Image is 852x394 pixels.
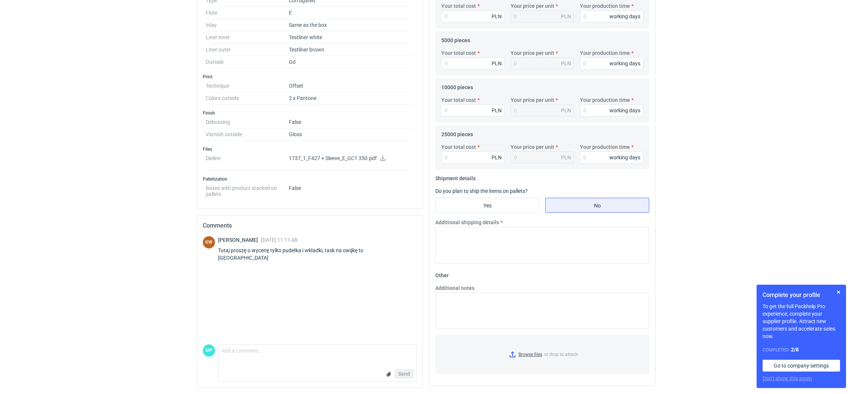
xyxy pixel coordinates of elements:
div: working days [609,60,640,67]
dd: Same as the box [289,19,414,31]
div: PLN [561,60,571,67]
dt: Debossing [206,116,289,128]
input: 0 [580,57,643,69]
label: or drop to attach [436,335,649,373]
dd: E [289,7,414,19]
legend: 25000 pieces [441,128,473,137]
strong: 2 / 8 [791,347,799,353]
legend: 10000 pieces [441,81,473,90]
dt: Boxes with product stacked on pallets [206,182,289,197]
dd: False [289,116,414,128]
h1: Complete your profile [763,291,840,300]
dt: Outside [206,56,289,68]
dt: Flute [206,7,289,19]
div: PLN [561,107,571,114]
label: Yes [435,198,539,213]
input: 0 [580,104,643,116]
label: Your price per unit [511,49,554,57]
legend: Other [435,269,449,278]
label: Your production time [580,49,630,57]
label: Your total cost [441,96,476,104]
label: Your price per unit [511,2,554,10]
div: PLN [492,154,502,161]
span: [PERSON_NAME] [218,237,261,243]
legend: 5000 pieces [441,34,470,43]
button: Don’t show this again [763,375,812,382]
h2: Comments [203,221,417,230]
h3: Finish [203,110,417,116]
dd: Gd [289,56,414,68]
div: Tutaj proszę o wycenę tylko pudełka i wkładki, task na owijkę to [GEOGRAPHIC_DATA] [218,247,417,262]
label: Your total cost [441,143,476,151]
label: Additional notes [435,284,474,292]
input: 0 [441,104,505,116]
figcaption: MP [203,344,215,357]
dt: Varnish outside [206,128,289,141]
input: 0 [441,10,505,22]
a: Go to company settings [763,360,840,372]
button: Send [395,369,413,378]
span: [DATE] 11:11:48 [261,237,297,243]
dt: Technique [206,80,289,92]
dd: Testliner brown [289,44,414,56]
div: PLN [492,60,502,67]
button: Skip for now [834,288,843,297]
div: PLN [492,13,502,20]
h3: Print [203,74,417,80]
label: No [545,198,649,213]
input: 0 [441,57,505,69]
div: PLN [561,13,571,20]
div: Martyna Paroń [203,344,215,357]
h3: Palletization [203,176,417,182]
p: 1737_1_F427 + Sleeve_E_GC1 350.pdf [289,155,414,162]
dt: Dieline [206,152,289,171]
p: To get the full Packhelp Pro experience, complete your supplier profile. Attract new customers an... [763,303,840,340]
label: Your production time [580,2,630,10]
div: working days [609,154,640,161]
span: Send [398,371,410,376]
input: 0 [441,151,505,163]
div: working days [609,13,640,20]
input: 0 [580,10,643,22]
dt: Liner inner [206,31,289,44]
div: PLN [561,154,571,161]
label: Your price per unit [511,96,554,104]
dd: Testliner white [289,31,414,44]
label: Do you plan to ship the items on pallets? [435,188,528,194]
dt: Inlay [206,19,289,31]
dd: 2 x Pantone [289,92,414,104]
div: Completed: [763,346,840,354]
legend: Shipment details [435,172,476,181]
label: Your total cost [441,2,476,10]
div: working days [609,107,640,114]
dd: Offset [289,80,414,92]
label: Your production time [580,96,630,104]
h3: Files [203,146,417,152]
dd: False [289,182,414,197]
dt: Liner outer [206,44,289,56]
label: Your total cost [441,49,476,57]
div: Klaudia Wiśniewska [203,236,215,248]
input: 0 [580,151,643,163]
label: Your production time [580,143,630,151]
dt: Colors outside [206,92,289,104]
label: Your price per unit [511,143,554,151]
figcaption: KW [203,236,215,248]
dd: Gloss [289,128,414,141]
div: PLN [492,107,502,114]
label: Additional shipping details [435,219,499,226]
